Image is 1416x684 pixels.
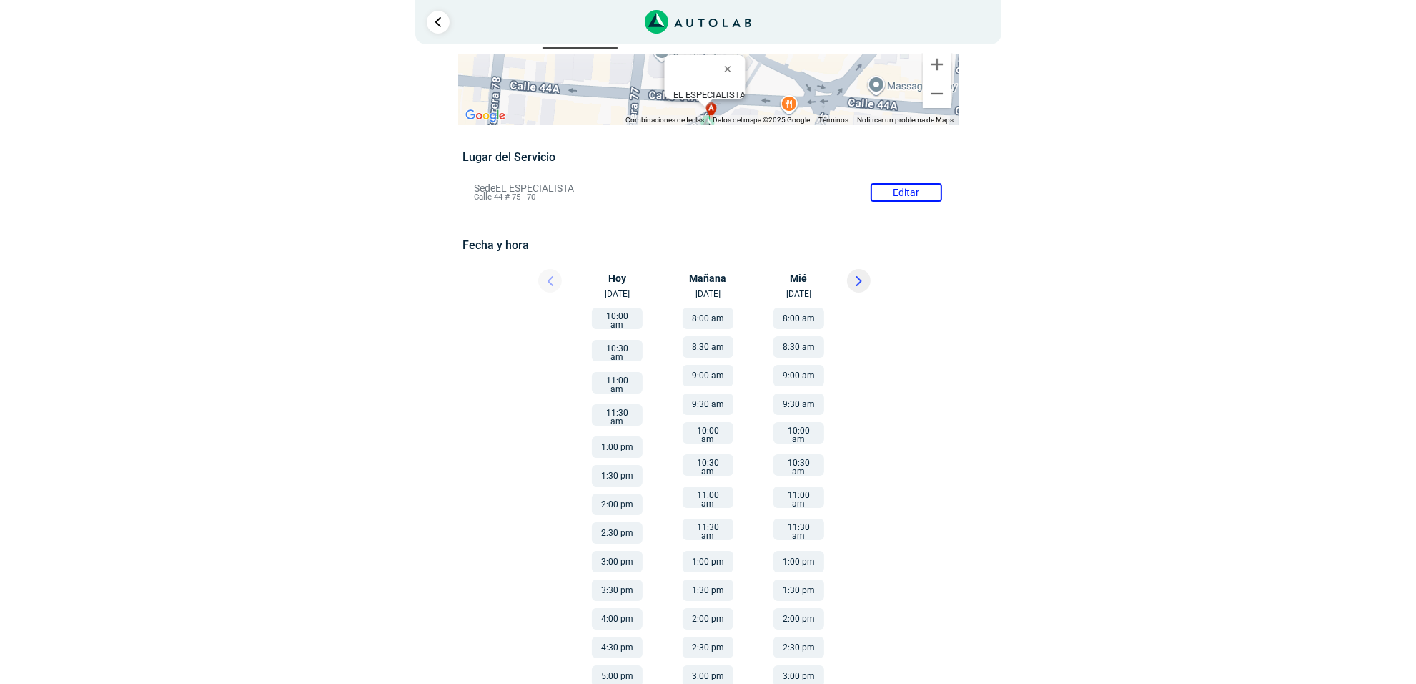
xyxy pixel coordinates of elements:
button: 1:30 pm [773,580,824,601]
button: 4:00 pm [592,608,643,630]
a: Abre esta zona en Google Maps (se abre en una nueva ventana) [462,107,509,125]
button: 9:30 am [683,394,733,415]
button: 2:30 pm [683,637,733,658]
h5: Fecha y hora [462,238,954,252]
button: 10:30 am [592,340,643,361]
a: Link al sitio de autolab [645,14,751,28]
button: 11:00 am [773,487,824,508]
button: 11:00 am [683,487,733,508]
button: 10:00 am [592,308,643,329]
button: 1:30 pm [592,465,643,487]
button: 8:30 am [683,336,733,358]
button: Reducir [923,79,951,108]
button: 10:00 am [773,422,824,444]
button: 2:00 pm [592,494,643,515]
span: a [708,102,714,114]
b: EL ESPECIALISTA [673,89,745,100]
button: 2:30 pm [592,522,643,544]
button: 1:30 pm [683,580,733,601]
button: 11:30 am [592,404,643,426]
button: 2:00 pm [683,608,733,630]
button: 10:00 am [683,422,733,444]
button: 11:30 am [683,519,733,540]
button: 1:00 pm [683,551,733,572]
img: Google [462,107,509,125]
span: Datos del mapa ©2025 Google [713,116,811,124]
button: 8:30 am [773,336,824,358]
button: Ampliar [923,50,951,79]
button: 10:30 am [773,454,824,476]
h5: Lugar del Servicio [462,150,954,164]
button: Combinaciones de teclas [626,115,705,125]
button: 9:00 am [683,365,733,386]
button: 9:30 am [773,394,824,415]
button: 11:00 am [592,372,643,394]
button: Cerrar [713,52,748,86]
button: 3:30 pm [592,580,643,601]
a: Notificar un problema de Maps [858,116,954,124]
a: Términos (se abre en una nueva pestaña) [819,116,849,124]
button: 9:00 am [773,365,824,386]
button: 1:00 pm [592,436,643,458]
button: 2:00 pm [773,608,824,630]
button: 8:00 am [683,308,733,329]
button: 2:30 pm [773,637,824,658]
button: 10:30 am [683,454,733,476]
button: 8:00 am [773,308,824,329]
button: 4:30 pm [592,637,643,658]
button: 1:00 pm [773,551,824,572]
button: 11:30 am [773,519,824,540]
button: 3:00 pm [592,551,643,572]
a: Ir al paso anterior [427,11,450,34]
div: Calle 44 # 75 - 70 [673,89,745,111]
